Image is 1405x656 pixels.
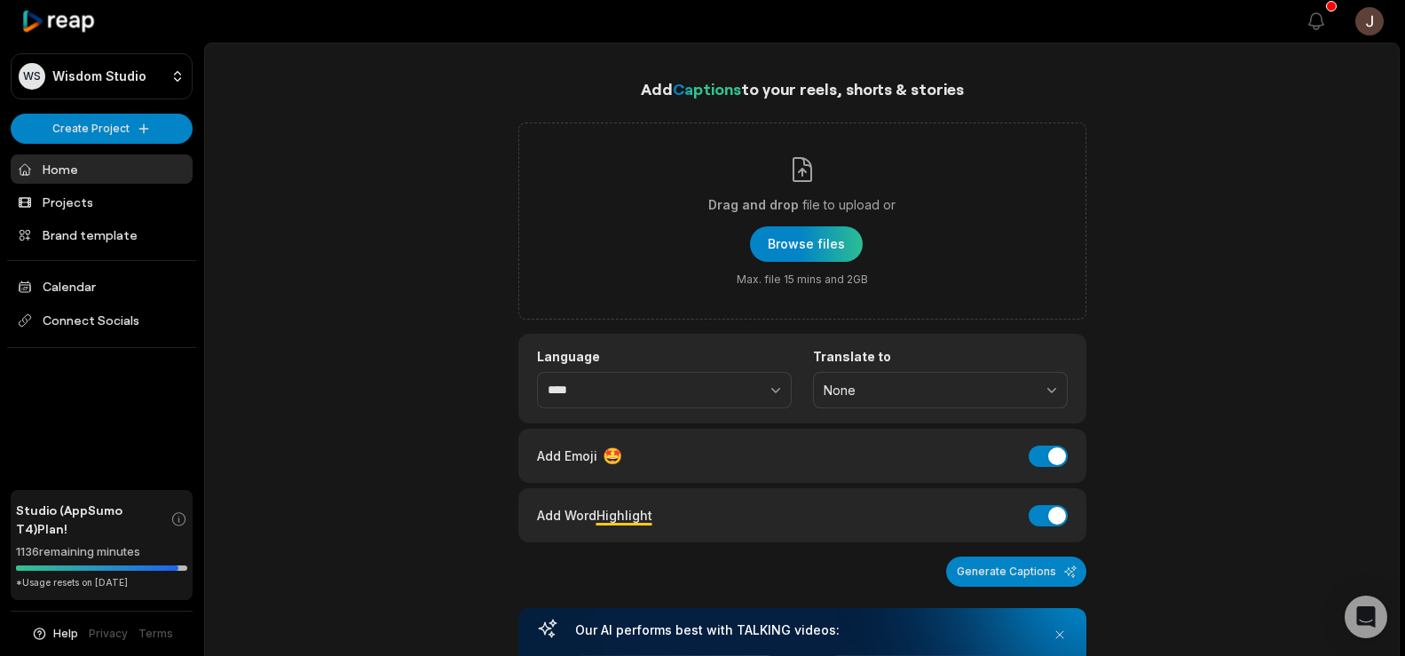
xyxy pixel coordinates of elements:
span: Highlight [596,508,652,523]
label: Language [537,349,792,365]
span: None [824,383,1032,399]
button: Help [31,626,78,642]
p: Wisdom Studio [52,68,146,84]
span: Add Emoji [537,447,597,465]
button: Generate Captions [946,557,1086,587]
div: Open Intercom Messenger [1345,596,1387,638]
button: None [813,372,1068,409]
span: Max. file 15 mins and 2GB [737,273,868,287]
div: Add Word [537,503,652,527]
a: Home [11,154,193,184]
span: 🤩 [603,444,622,468]
div: *Usage resets on [DATE] [16,576,187,589]
h1: Add to your reels, shorts & stories [518,76,1086,101]
a: Projects [11,187,193,217]
a: Terms [138,626,173,642]
a: Privacy [89,626,128,642]
label: Translate to [813,349,1068,365]
a: Calendar [11,272,193,301]
span: Captions [673,79,741,99]
div: WS [19,63,45,90]
a: Brand template [11,220,193,249]
button: Create Project [11,114,193,144]
span: Studio (AppSumo T4) Plan! [16,501,170,538]
span: Help [53,626,78,642]
span: Drag and drop [708,194,799,216]
div: 1136 remaining minutes [16,543,187,561]
span: file to upload or [802,194,896,216]
span: Connect Socials [11,304,193,336]
h3: Our AI performs best with TALKING videos: [575,622,1030,638]
button: Drag and dropfile to upload orMax. file 15 mins and 2GB [750,226,863,262]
